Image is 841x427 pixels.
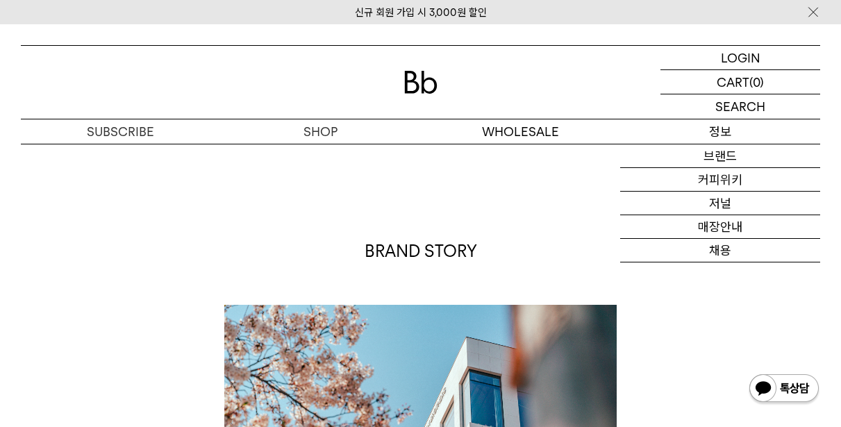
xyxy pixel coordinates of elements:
[660,46,820,70] a: LOGIN
[224,240,617,263] p: BRAND STORY
[749,70,764,94] p: (0)
[21,119,221,144] a: SUBSCRIBE
[620,239,820,262] a: 채용
[620,168,820,192] a: 커피위키
[717,70,749,94] p: CART
[620,119,820,144] p: 정보
[221,119,421,144] a: SHOP
[620,144,820,168] a: 브랜드
[715,94,765,119] p: SEARCH
[620,215,820,239] a: 매장안내
[721,46,760,69] p: LOGIN
[660,70,820,94] a: CART (0)
[355,6,487,19] a: 신규 회원 가입 시 3,000원 할인
[748,373,820,406] img: 카카오톡 채널 1:1 채팅 버튼
[620,192,820,215] a: 저널
[421,119,621,144] p: WHOLESALE
[404,71,438,94] img: 로고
